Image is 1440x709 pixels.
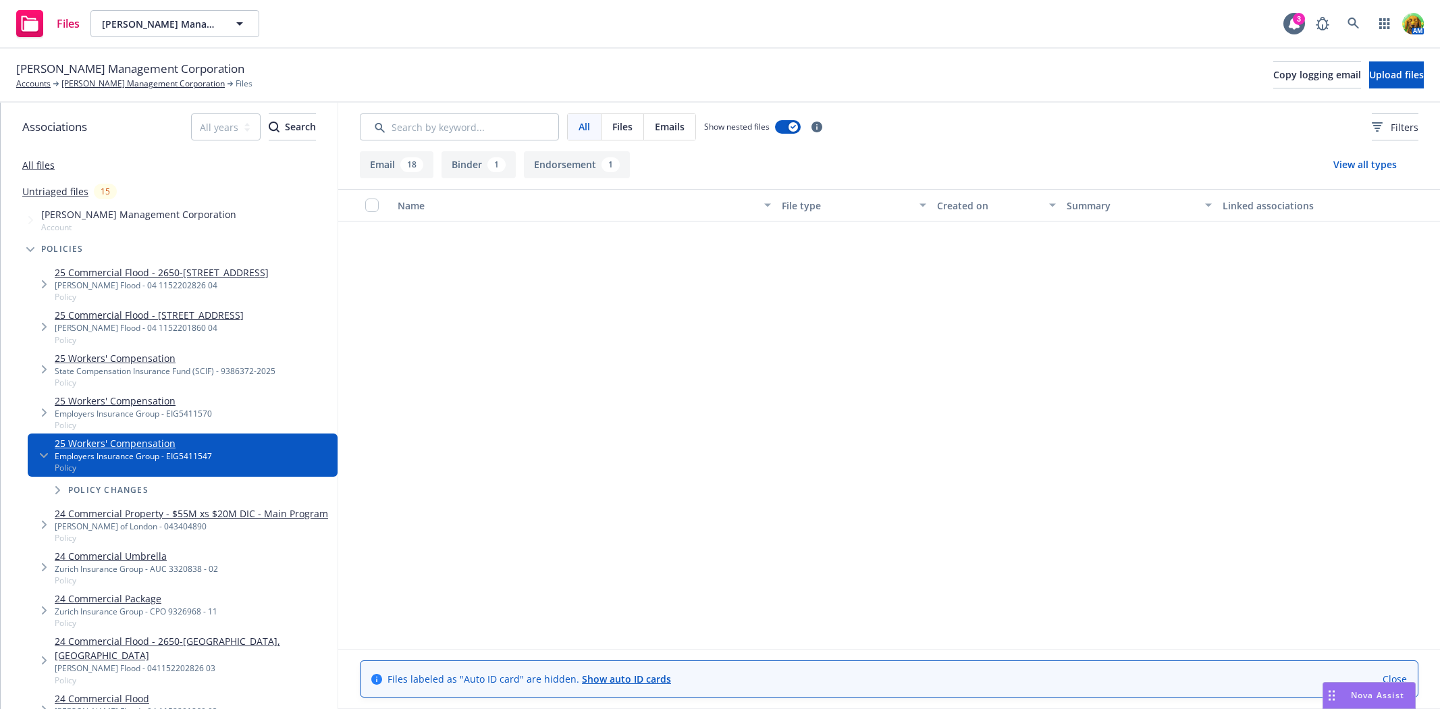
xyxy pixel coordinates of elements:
button: Summary [1061,189,1217,221]
span: Associations [22,118,87,136]
a: 24 Commercial Property - $55M xs $20M DIC - Main Program [55,506,328,521]
a: 25 Commercial Flood - [STREET_ADDRESS] [55,308,244,322]
span: Files labeled as "Auto ID card" are hidden. [388,672,671,686]
div: [PERSON_NAME] of London - 043404890 [55,521,328,532]
a: Accounts [16,78,51,90]
span: All [579,120,590,134]
a: 25 Workers' Compensation [55,351,275,365]
span: Policy [55,291,269,303]
a: [PERSON_NAME] Management Corporation [61,78,225,90]
div: Linked associations [1223,199,1367,213]
a: Switch app [1371,10,1398,37]
span: Policy [55,575,218,586]
span: Policy [55,675,332,686]
div: Zurich Insurance Group - AUC 3320838 - 02 [55,563,218,575]
span: [PERSON_NAME] Management Corporation [102,17,219,31]
div: Employers Insurance Group - EIG5411547 [55,450,212,462]
a: 25 Workers' Compensation [55,394,212,408]
button: Endorsement [524,151,630,178]
span: Policy [55,462,212,473]
span: Policies [41,245,84,253]
span: Nova Assist [1351,689,1404,701]
div: Zurich Insurance Group - CPO 9326968 - 11 [55,606,217,617]
span: Policy changes [68,486,149,494]
button: Nova Assist [1323,682,1416,709]
span: [PERSON_NAME] Management Corporation [41,207,236,221]
button: SearchSearch [269,113,316,140]
div: State Compensation Insurance Fund (SCIF) - 9386372-2025 [55,365,275,377]
div: Drag to move [1323,683,1340,708]
span: Emails [655,120,685,134]
a: Close [1383,672,1407,686]
a: Untriaged files [22,184,88,199]
span: Filters [1391,120,1418,134]
a: 24 Commercial Umbrella [55,549,218,563]
div: 1 [487,157,506,172]
div: 18 [400,157,423,172]
span: Policy [55,334,244,346]
button: File type [776,189,932,221]
div: 15 [94,184,117,199]
span: [PERSON_NAME] Management Corporation [16,60,244,78]
svg: Search [269,122,279,132]
button: Name [392,189,776,221]
span: Filters [1372,120,1418,134]
button: Email [360,151,433,178]
a: 25 Workers' Compensation [55,436,212,450]
div: Name [398,199,756,213]
span: Copy logging email [1273,68,1361,81]
a: 25 Commercial Flood - 2650-[STREET_ADDRESS] [55,265,269,280]
a: 24 Commercial Flood - 2650-[GEOGRAPHIC_DATA], [GEOGRAPHIC_DATA] [55,634,332,662]
div: File type [782,199,911,213]
div: Summary [1067,199,1196,213]
a: Show auto ID cards [582,673,671,685]
span: Files [236,78,252,90]
a: 24 Commercial Package [55,592,217,606]
img: photo [1402,13,1424,34]
span: Policy [55,617,217,629]
button: Filters [1372,113,1418,140]
button: Binder [442,151,516,178]
button: View all types [1312,151,1418,178]
div: Search [269,114,316,140]
span: Policy [55,419,212,431]
span: Files [57,18,80,29]
div: Employers Insurance Group - EIG5411570 [55,408,212,419]
span: Policy [55,532,328,544]
div: 3 [1293,13,1305,25]
a: Search [1340,10,1367,37]
div: [PERSON_NAME] Flood - 04 1152201860 04 [55,322,244,334]
button: Created on [932,189,1061,221]
span: Show nested files [704,121,770,132]
input: Select all [365,199,379,212]
span: Files [612,120,633,134]
a: Files [11,5,85,43]
button: Linked associations [1217,189,1372,221]
div: [PERSON_NAME] Flood - 041152202826 03 [55,662,332,674]
span: Upload files [1369,68,1424,81]
span: Account [41,221,236,233]
div: [PERSON_NAME] Flood - 04 1152202826 04 [55,280,269,291]
button: [PERSON_NAME] Management Corporation [90,10,259,37]
div: Created on [937,199,1041,213]
a: All files [22,159,55,172]
span: Policy [55,377,275,388]
button: Copy logging email [1273,61,1361,88]
div: 1 [602,157,620,172]
a: 24 Commercial Flood [55,691,217,706]
a: Report a Bug [1309,10,1336,37]
button: Upload files [1369,61,1424,88]
input: Search by keyword... [360,113,559,140]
